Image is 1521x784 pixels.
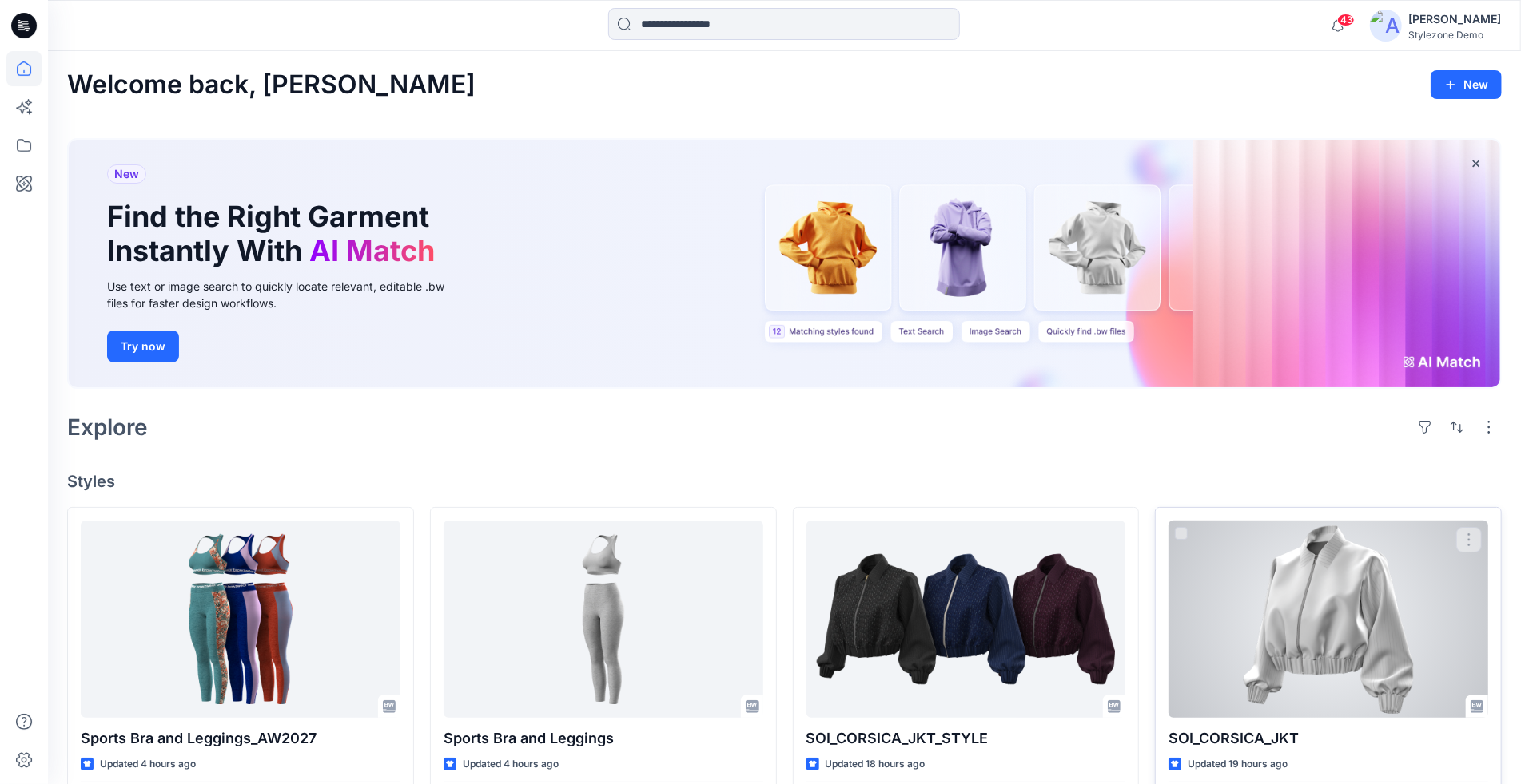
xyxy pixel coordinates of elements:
h4: Styles [67,472,1502,491]
div: Use text or image search to quickly locate relevant, editable .bw files for faster design workflows. [107,278,467,311]
p: SOI_CORSICA_JKT_STYLE [806,727,1126,750]
div: Stylezone Demo [1408,29,1501,41]
h1: Find the Right Garment Instantly With [107,200,443,268]
span: New [114,164,139,184]
span: AI Match [309,233,435,268]
p: Updated 18 hours ago [826,756,926,773]
p: Updated 19 hours ago [1188,756,1288,773]
div: [PERSON_NAME] [1408,10,1501,29]
p: Updated 4 hours ago [100,756,196,773]
img: avatar [1370,10,1402,42]
span: 43 [1337,14,1355,26]
button: Try now [107,331,179,362]
a: Sports Bra and Leggings [444,521,763,717]
button: New [1431,70,1502,99]
h2: Explore [67,414,148,440]
p: Sports Bra and Leggings_AW2027 [81,727,400,750]
a: SOI_CORSICA_JKT_STYLE [806,521,1126,717]
a: Sports Bra and Leggings_AW2027 [81,521,400,717]
p: SOI_CORSICA_JKT [1169,727,1488,750]
h2: Welcome back, [PERSON_NAME] [67,70,476,100]
a: SOI_CORSICA_JKT [1169,521,1488,717]
p: Updated 4 hours ago [463,756,559,773]
p: Sports Bra and Leggings [444,727,763,750]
